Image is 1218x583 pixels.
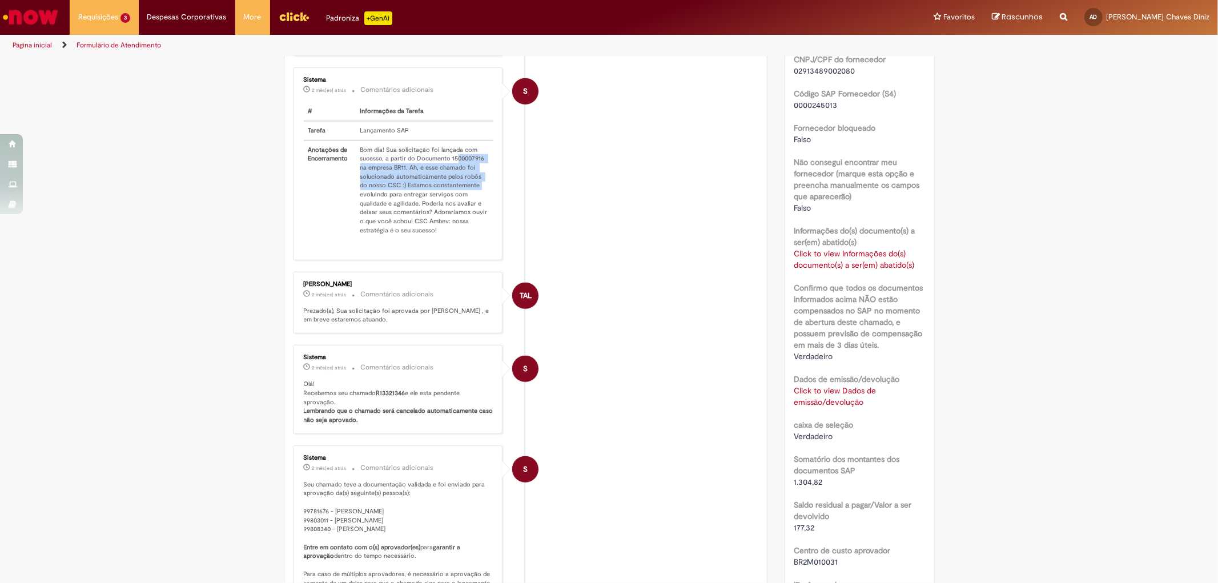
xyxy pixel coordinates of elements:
span: TAL [520,282,532,309]
b: Confirmo que todos os documentos informados acima NÃO estão compensados no SAP no momento de aber... [794,283,923,350]
span: 2 mês(es) atrás [312,87,347,94]
b: Informações do(s) documento(s) a ser(em) abatido(s) [794,226,915,247]
div: Thais Alves Lima Reis [512,283,538,309]
time: 26/07/2025 10:46:11 [312,87,347,94]
div: Sistema [304,455,494,461]
span: 2 mês(es) atrás [312,465,347,472]
span: Despesas Corporativas [147,11,227,23]
small: Comentários adicionais [361,85,434,95]
b: Entre em contato com o(s) aprovador(es) [304,543,421,552]
div: Sistema [304,77,494,83]
b: Saldo residual a pagar/Valor a ser devolvido [794,500,911,521]
span: 1.304,82 [794,477,822,487]
a: Formulário de Atendimento [77,41,161,50]
img: ServiceNow [1,6,60,29]
td: Lançamento SAP [356,121,494,140]
th: # [304,102,356,121]
b: caixa de seleção [794,420,853,430]
div: System [512,456,538,483]
span: S [523,456,528,483]
span: Falso [794,203,811,213]
b: CNPJ/CPF do fornecedor [794,54,886,65]
b: Somatório dos montantes dos documentos SAP [794,454,899,476]
small: Comentários adicionais [361,290,434,299]
p: Olá! Recebemos seu chamado e ele esta pendente aprovação. [304,380,494,425]
span: 0000245013 [794,100,837,110]
td: Bom dia! Sua solicitação foi lançada com sucesso, a partir do Documento 1500007916 na empresa BR1... [356,140,494,240]
th: Anotações de Encerramento [304,140,356,240]
time: 24/07/2025 16:26:59 [312,364,347,371]
th: Informações da Tarefa [356,102,494,121]
span: 177,32 [794,522,814,533]
p: Prezado(a), Sua solicitação foi aprovada por [PERSON_NAME] , e em breve estaremos atuando. [304,307,494,324]
small: Comentários adicionais [361,363,434,372]
span: 2 mês(es) atrás [312,291,347,298]
span: AD [1090,13,1098,21]
b: Lembrando que o chamado será cancelado automaticamente caso não seja aprovado. [304,407,495,424]
b: Centro de custo aprovador [794,545,890,556]
span: 02913489002080 [794,66,855,76]
span: Rascunhos [1002,11,1043,22]
span: Requisições [78,11,118,23]
small: Comentários adicionais [361,463,434,473]
span: Verdadeiro [794,351,833,361]
th: Tarefa [304,121,356,140]
b: R13321346 [376,389,405,397]
a: Rascunhos [992,12,1043,23]
a: Página inicial [13,41,52,50]
b: garantir a aprovação [304,543,463,561]
div: System [512,356,538,382]
div: Sistema [304,354,494,361]
a: Click to view Informações do(s) documento(s) a ser(em) abatido(s) [794,248,914,270]
span: Falso [794,134,811,144]
span: BR2M010031 [794,557,838,567]
a: Click to view Dados de emissão/devolução [794,385,876,407]
b: Código SAP Fornecedor (S4) [794,89,896,99]
span: Verdadeiro [794,431,833,441]
span: 2 mês(es) atrás [312,364,347,371]
span: 3 [120,13,130,23]
ul: Trilhas de página [9,35,803,56]
b: Não consegui encontrar meu fornecedor (marque esta opção e preencha manualmente os campos que apa... [794,157,919,202]
span: S [523,78,528,105]
img: click_logo_yellow_360x200.png [279,8,309,25]
div: Padroniza [327,11,392,25]
span: Favoritos [943,11,975,23]
b: Fornecedor bloqueado [794,123,875,133]
span: [PERSON_NAME] Chaves Diniz [1106,12,1209,22]
b: Dados de emissão/devolução [794,374,899,384]
div: System [512,78,538,104]
time: 25/07/2025 11:46:36 [312,291,347,298]
span: S [523,355,528,383]
div: [PERSON_NAME] [304,281,494,288]
p: +GenAi [364,11,392,25]
span: More [244,11,262,23]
